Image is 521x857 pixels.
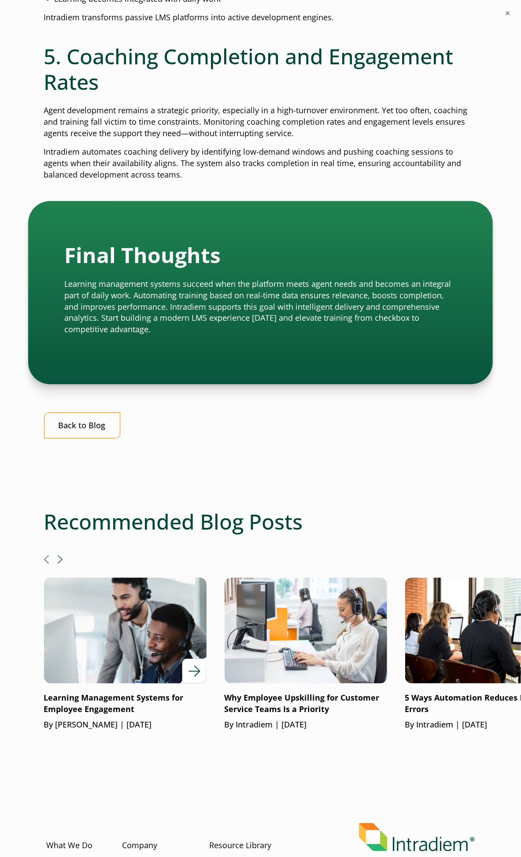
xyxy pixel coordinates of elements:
[44,578,207,731] a: Learning Management Systems for Employee EngagementBy [PERSON_NAME] | [DATE]
[224,719,387,731] p: By Intradiem | [DATE]
[44,146,477,181] p: Intradiem automates coaching delivery by identifying low-demand windows and pushing coaching sess...
[224,692,387,715] p: Why Employee Upskilling for Customer Service Teams Is a Priority
[503,9,512,18] button: ×
[46,840,92,851] a: What We Do
[64,241,221,269] strong: Final Thoughts
[44,44,477,94] h2: 5. Coaching Completion and Engagement Rates
[44,692,207,715] p: Learning Management Systems for Employee Engagement
[44,719,207,731] p: By [PERSON_NAME] | [DATE]
[44,412,120,438] a: Back to Blog
[58,555,63,564] button: Next
[224,578,387,731] a: Read Post
[44,105,477,139] p: Agent development remains a strategic priority, especially in a high-turnover environment. Yet to...
[359,823,475,852] img: Intradiem
[44,509,477,534] h2: Recommended Blog Posts
[122,840,157,851] a: Company
[209,840,271,851] a: Resource Library
[64,278,457,336] p: Learning management systems succeed when the platform meets agent needs and becomes an integral p...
